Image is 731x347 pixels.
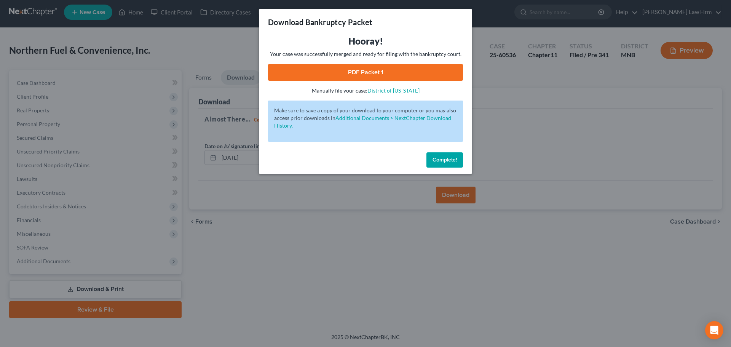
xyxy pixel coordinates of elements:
[433,157,457,163] span: Complete!
[268,64,463,81] a: PDF Packet 1
[705,321,723,339] div: Open Intercom Messenger
[268,87,463,94] p: Manually file your case:
[268,50,463,58] p: Your case was successfully merged and ready for filing with the bankruptcy court.
[268,17,372,27] h3: Download Bankruptcy Packet
[274,107,457,130] p: Make sure to save a copy of your download to your computer or you may also access prior downloads in
[268,35,463,47] h3: Hooray!
[426,152,463,168] button: Complete!
[274,115,451,129] a: Additional Documents > NextChapter Download History.
[367,87,420,94] a: District of [US_STATE]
